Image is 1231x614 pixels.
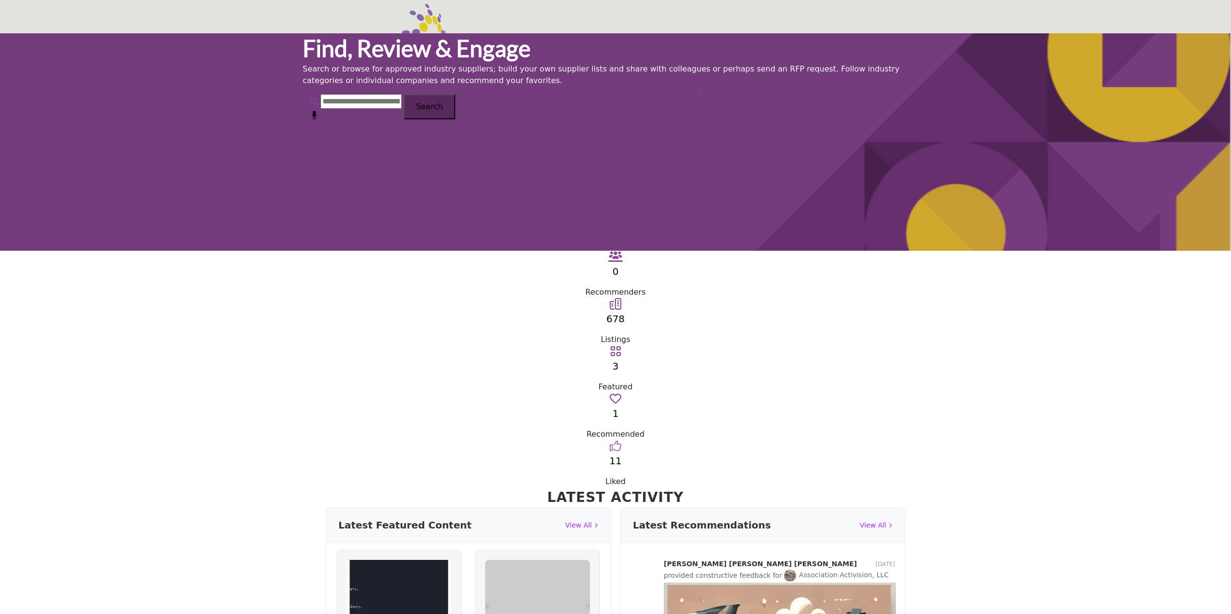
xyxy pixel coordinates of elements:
[613,266,619,277] a: 0
[303,286,928,298] div: Recommenders
[303,4,467,100] img: Site Logo
[875,561,895,568] span: [DATE]
[613,360,619,372] a: 3
[326,487,905,508] h2: Latest Activity
[416,102,443,111] span: Search
[609,455,621,467] a: 11
[565,520,598,530] a: View All
[610,396,621,405] a: Go to Recommended
[664,571,782,579] span: provided constructive feedback for
[633,518,771,532] h3: Latest Recommendations
[664,559,857,569] strong: [PERSON_NAME] [PERSON_NAME] [PERSON_NAME]
[860,520,893,530] a: View All
[303,63,928,86] p: Search or browse for approved industry suppliers; build your own supplier lists and share with co...
[613,408,619,419] a: 1
[303,381,928,393] div: Featured
[784,571,889,579] a: Association Activision, LLC
[303,33,928,63] h1: Find, Review & Engage
[303,476,928,487] div: Liked
[303,428,928,440] div: Recommended
[610,348,621,357] a: Go to Featured
[606,313,625,325] a: 678
[608,254,623,263] a: View Recommenders
[784,570,796,582] img: Association Activision, LLC
[610,440,621,452] i: Go to Liked
[303,334,928,345] div: Listings
[404,94,455,119] button: Search
[338,518,472,532] h3: Latest Featured Content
